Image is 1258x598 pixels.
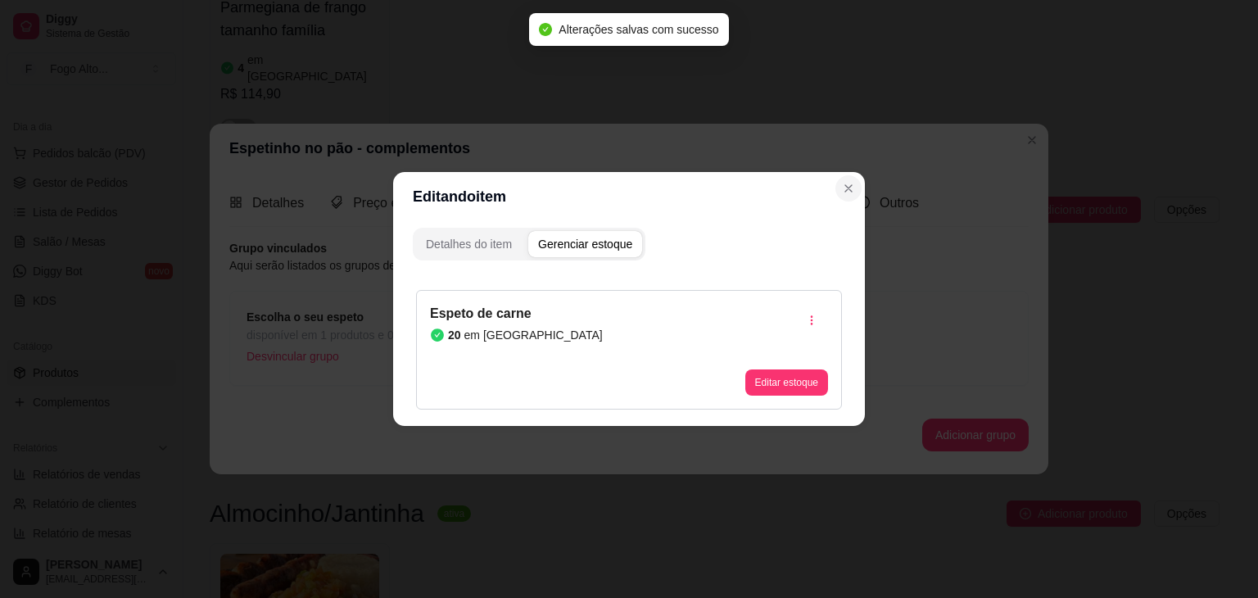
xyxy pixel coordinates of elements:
div: complement-group [413,228,845,260]
div: Detalhes do item [426,236,512,252]
article: 20 [448,327,461,343]
span: check-circle [539,23,552,36]
div: complement-group [413,228,645,260]
article: Espeto de carne [430,304,603,324]
article: em [GEOGRAPHIC_DATA] [464,327,603,343]
span: Alterações salvas com sucesso [559,23,718,36]
header: Editando item [393,172,865,221]
button: Editar estoque [745,369,828,396]
button: Close [835,175,862,202]
div: Gerenciar estoque [538,236,632,252]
